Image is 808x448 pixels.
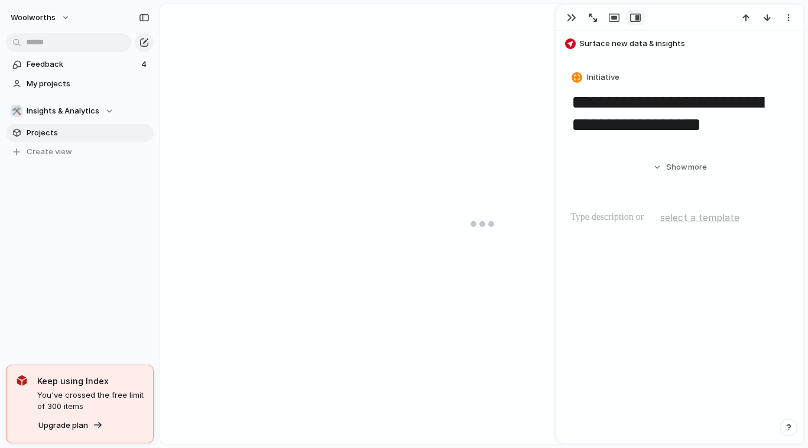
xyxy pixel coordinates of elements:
span: Projects [27,127,150,139]
button: Create view [6,143,154,161]
span: Insights & Analytics [27,105,99,117]
button: Surface new data & insights [562,34,798,53]
span: Keep using Index [37,375,144,387]
span: select a template [660,210,739,225]
span: 4 [141,59,149,70]
span: Show [666,161,687,173]
a: Feedback4 [6,56,154,73]
a: My projects [6,75,154,93]
span: You've crossed the free limit of 300 items [37,389,144,413]
span: Feedback [27,59,138,70]
button: 🛠️Insights & Analytics [6,102,154,120]
span: Upgrade plan [38,420,88,431]
button: Showmore [570,157,789,178]
div: 🛠️ [11,105,22,117]
span: Surface new data & insights [579,38,798,50]
span: Create view [27,146,72,158]
span: Initiative [587,72,619,83]
button: Initiative [569,69,623,86]
button: Upgrade plan [35,417,106,434]
span: more [688,161,707,173]
span: My projects [27,78,150,90]
button: woolworths [5,8,76,27]
button: select a template [658,209,741,226]
span: woolworths [11,12,56,24]
a: Projects [6,124,154,142]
